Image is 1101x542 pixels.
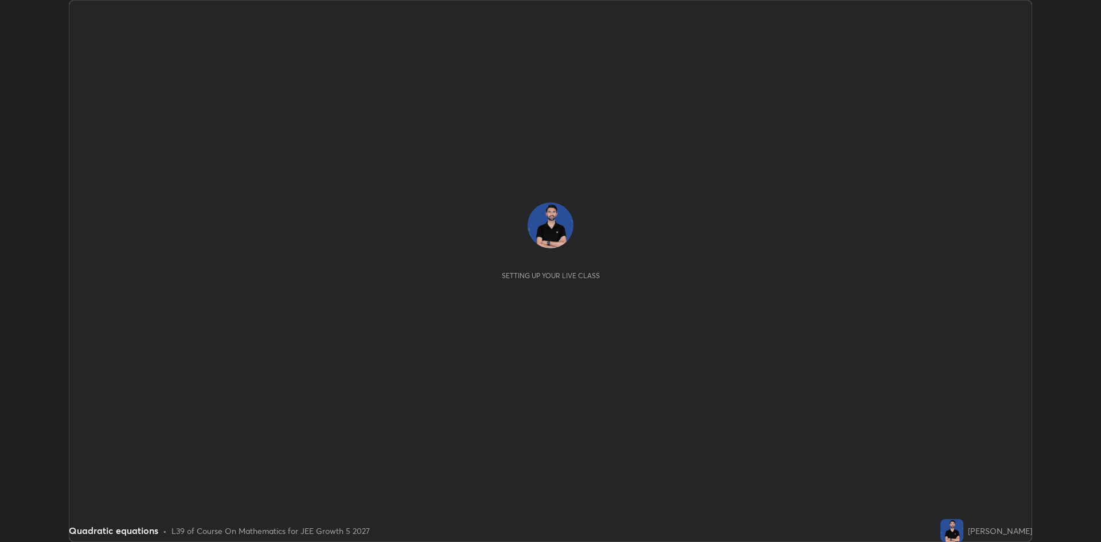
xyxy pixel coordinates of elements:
[940,519,963,542] img: e37b414ff14749a2bd1858ade6644e15.jpg
[528,202,573,248] img: e37b414ff14749a2bd1858ade6644e15.jpg
[968,525,1032,537] div: [PERSON_NAME]
[163,525,167,537] div: •
[171,525,370,537] div: L39 of Course On Mathematics for JEE Growth 5 2027
[502,271,600,280] div: Setting up your live class
[69,524,158,537] div: Quadratic equations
